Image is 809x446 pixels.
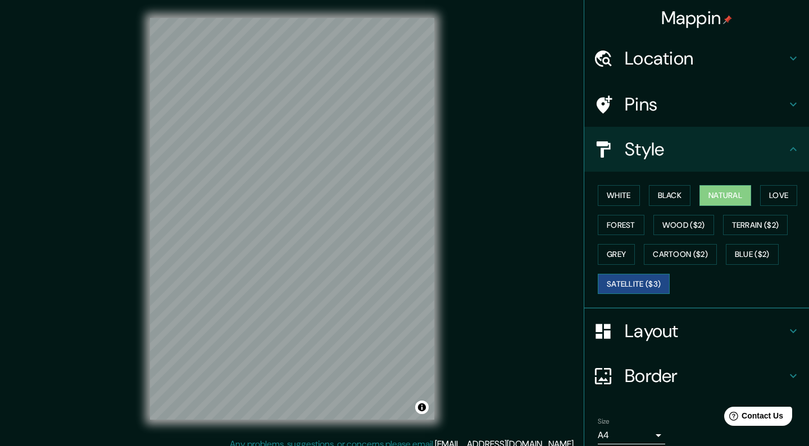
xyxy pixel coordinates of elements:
button: White [598,185,640,206]
button: Toggle attribution [415,401,429,414]
button: Love [760,185,797,206]
button: Forest [598,215,644,236]
button: Black [649,185,691,206]
button: Grey [598,244,635,265]
button: Blue ($2) [726,244,779,265]
button: Satellite ($3) [598,274,670,295]
h4: Border [625,365,787,387]
canvas: Map [150,18,434,420]
div: Location [584,36,809,81]
div: Border [584,353,809,398]
h4: Mappin [661,7,733,29]
img: pin-icon.png [723,15,732,24]
button: Natural [699,185,751,206]
div: Style [584,127,809,172]
div: A4 [598,426,665,444]
div: Pins [584,82,809,127]
h4: Pins [625,93,787,116]
h4: Layout [625,320,787,342]
button: Terrain ($2) [723,215,788,236]
h4: Style [625,138,787,160]
button: Wood ($2) [653,215,714,236]
div: Layout [584,309,809,353]
label: Size [598,417,610,426]
iframe: Help widget launcher [709,402,797,434]
button: Cartoon ($2) [644,244,717,265]
h4: Location [625,47,787,70]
